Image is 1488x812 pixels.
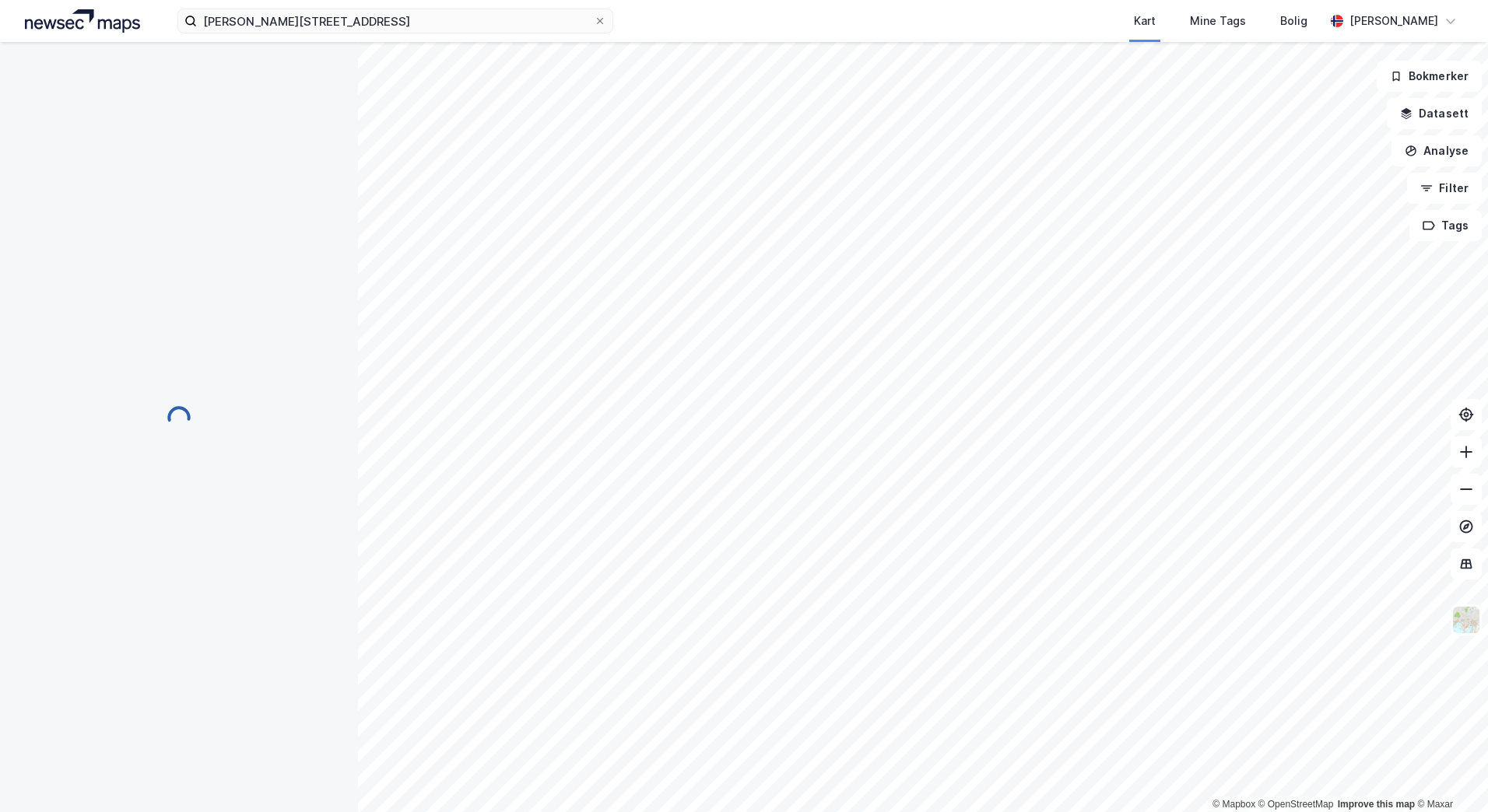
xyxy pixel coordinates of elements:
[1451,605,1481,635] img: Z
[1258,799,1334,810] a: OpenStreetMap
[1410,737,1488,812] iframe: Chat Widget
[1391,135,1482,166] button: Analyse
[1349,12,1438,30] div: [PERSON_NAME]
[1387,98,1482,129] button: Datasett
[197,9,594,33] input: Søk på adresse, matrikkel, gårdeiere, leietakere eller personer
[1338,799,1415,810] a: Improve this map
[1377,61,1482,92] button: Bokmerker
[167,405,191,430] img: spinner.a6d8c91a73a9ac5275cf975e30b51cfb.svg
[1280,12,1307,30] div: Bolig
[1407,173,1482,204] button: Filter
[25,9,140,33] img: logo.a4113a55bc3d86da70a041830d287a7e.svg
[1410,737,1488,812] div: Kontrollprogram for chat
[1409,210,1482,241] button: Tags
[1213,799,1255,810] a: Mapbox
[1134,12,1156,30] div: Kart
[1190,12,1246,30] div: Mine Tags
